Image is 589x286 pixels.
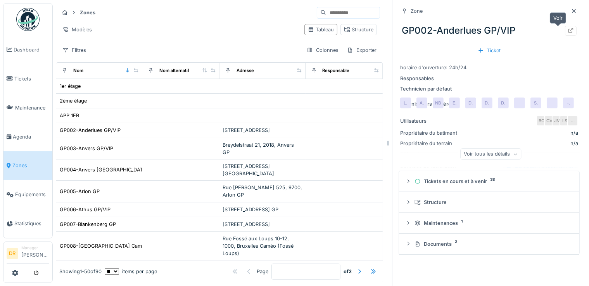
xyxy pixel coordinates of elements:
div: horaire d'ouverture: 24h/24 [400,64,578,71]
div: [STREET_ADDRESS] GP [223,206,302,213]
a: Maintenance [3,93,52,122]
div: Ticket [475,45,504,56]
div: Exporter [344,45,380,56]
span: Zones [12,162,49,169]
span: Agenda [13,133,49,140]
strong: Zones [77,9,98,16]
div: L. [400,98,411,108]
div: Voir [550,12,566,24]
a: Tickets [3,64,52,93]
div: D. [498,98,509,108]
div: n/a [570,129,578,137]
div: GP008-[GEOGRAPHIC_DATA] Cameo [60,242,148,250]
div: D. [482,98,492,108]
div: GP004-Anvers [GEOGRAPHIC_DATA] [60,166,148,173]
div: Technicien par défaut [400,85,458,92]
div: Nom alternatif [159,67,189,74]
summary: Tickets en cours et à venir38 [402,174,576,188]
div: n/a [461,140,578,147]
img: Badge_color-CXgf-gQk.svg [16,8,40,31]
div: S. [530,98,541,108]
div: GP007-Blankenberg GP [60,221,116,228]
div: -. [563,98,574,108]
div: Utilisateurs [400,117,458,125]
div: CV [544,115,555,126]
div: Page [257,268,268,276]
div: Manager [21,245,49,251]
div: GP002-Anderlues GP/VIP [399,21,580,41]
div: GP002-Anderlues GP/VIP [60,127,121,134]
li: DR [7,248,18,259]
span: Maintenance [15,104,49,111]
div: 1er étage [60,82,81,90]
div: Adresse [237,67,254,74]
div: Nom [73,67,83,74]
div: Showing 1 - 50 of 90 [59,268,102,276]
summary: Structure [402,195,576,209]
div: items per page [105,268,157,276]
div: [STREET_ADDRESS] [223,127,302,134]
div: E. [449,98,460,108]
div: Rue [PERSON_NAME] 525, 9700, Arlon GP [223,184,302,199]
div: GP006-Athus GP/VIP [60,206,111,213]
div: Filtres [59,45,90,56]
div: Responsables [400,75,458,82]
div: Propriétaire du batiment [400,129,458,137]
a: Équipements [3,180,52,209]
div: Documents [415,240,570,248]
a: Statistiques [3,209,52,238]
a: Zones [3,151,52,180]
div: LS [560,115,570,126]
div: APP 1ER [60,112,79,119]
div: Responsable [323,67,350,74]
div: A. [416,98,427,108]
div: BC [536,115,547,126]
div: [STREET_ADDRESS] [GEOGRAPHIC_DATA] [223,163,302,177]
div: GP003-Anvers GP/VIP [60,145,113,152]
div: D. [465,98,476,108]
div: Structure [344,26,373,33]
div: … [567,115,578,126]
div: Rue Fossé aux Loups 10-12, 1000, Bruxelles Caméo (Fossé Loups) [223,235,302,257]
div: [STREET_ADDRESS] [223,221,302,228]
div: 2ème étage [60,97,87,104]
span: Dashboard [14,46,49,53]
div: JM [552,115,563,126]
a: Agenda [3,122,52,151]
span: Statistiques [14,220,49,227]
strong: of 2 [344,268,352,276]
div: Maintenances [415,219,570,227]
div: Tableau [308,26,334,33]
div: Zone [411,7,423,15]
div: GP005-Arlon GP [60,188,100,195]
div: Modèles [59,24,95,35]
div: Propriétaire du terrain [400,140,458,147]
div: Breydelstraat 21, 2018, Anvers GP [223,141,302,156]
summary: Documents2 [402,237,576,251]
div: NB [433,98,444,108]
div: Structure [415,199,570,206]
summary: Maintenances1 [402,216,576,230]
a: Dashboard [3,35,52,64]
span: Équipements [15,191,49,198]
div: Voir tous les détails [460,149,521,160]
div: Colonnes [303,45,342,56]
a: DR Manager[PERSON_NAME] [7,245,49,264]
li: [PERSON_NAME] [21,245,49,262]
div: Tickets en cours et à venir [415,178,570,185]
span: Tickets [14,75,49,82]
